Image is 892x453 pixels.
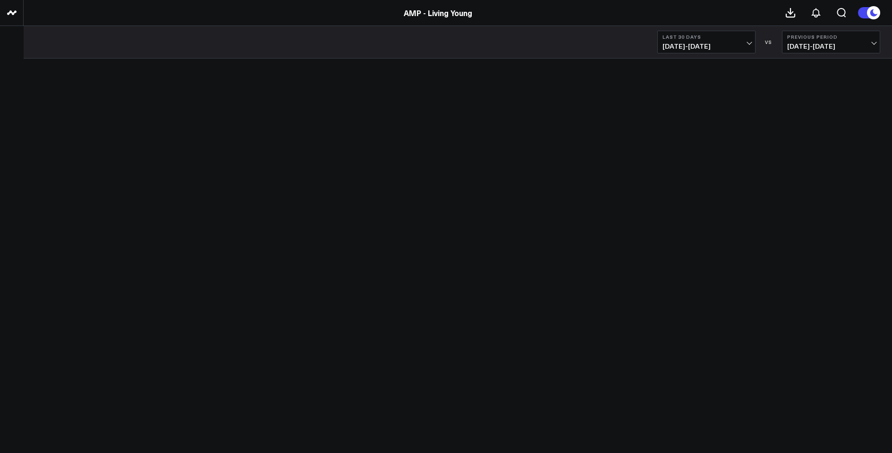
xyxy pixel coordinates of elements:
[404,8,472,18] a: AMP - Living Young
[663,43,750,50] span: [DATE] - [DATE]
[663,34,750,40] b: Last 30 Days
[787,34,875,40] b: Previous Period
[787,43,875,50] span: [DATE] - [DATE]
[657,31,756,53] button: Last 30 Days[DATE]-[DATE]
[760,39,777,45] div: VS
[782,31,880,53] button: Previous Period[DATE]-[DATE]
